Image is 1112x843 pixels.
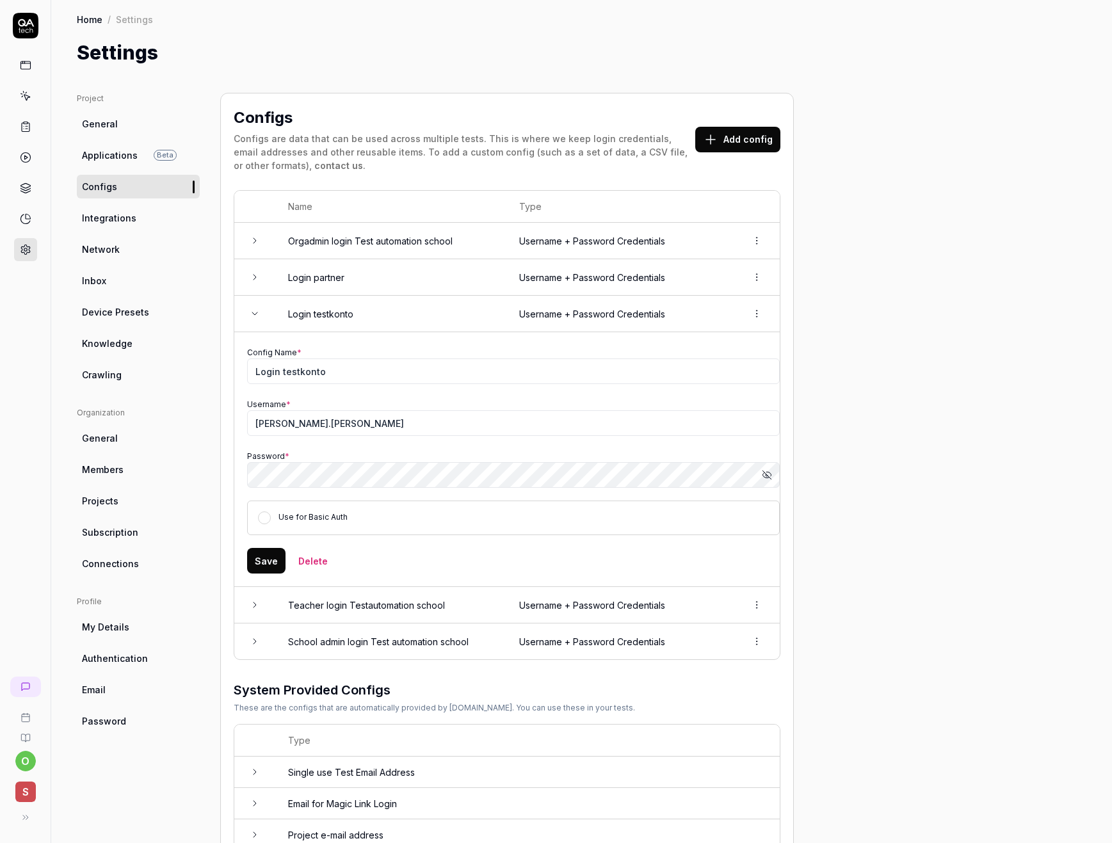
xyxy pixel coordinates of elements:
label: Config Name [247,348,302,357]
td: Username + Password Credentials [506,296,734,332]
div: Project [77,93,200,104]
a: Projects [77,489,200,513]
th: Type [275,725,780,757]
span: Beta [154,150,177,161]
label: Password [247,451,289,461]
td: Username + Password Credentials [506,623,734,659]
div: Profile [77,596,200,607]
a: Home [77,13,102,26]
span: Applications [82,149,138,162]
a: Password [77,709,200,733]
td: Teacher login Testautomation school [275,587,506,623]
label: Username [247,399,291,409]
a: ApplicationsBeta [77,143,200,167]
span: Crawling [82,368,122,381]
span: Projects [82,494,118,508]
div: Organization [77,407,200,419]
span: Device Presets [82,305,149,319]
span: Configs [82,180,117,193]
a: Connections [77,552,200,575]
td: Username + Password Credentials [506,587,734,623]
a: Crawling [77,363,200,387]
a: New conversation [10,677,41,697]
span: Network [82,243,120,256]
a: Book a call with us [5,702,45,723]
td: School admin login Test automation school [275,623,506,659]
td: Login partner [275,259,506,296]
td: Login testkonto [275,296,506,332]
td: Single use Test Email Address [275,757,780,788]
td: Username + Password Credentials [506,223,734,259]
h2: Configs [234,106,293,129]
span: Email [82,683,106,696]
span: Inbox [82,274,106,287]
span: General [82,431,118,445]
h3: System Provided Configs [234,680,635,700]
a: Authentication [77,646,200,670]
h1: Settings [77,38,158,67]
label: Use for Basic Auth [278,512,348,522]
th: Name [275,191,506,223]
span: Integrations [82,211,136,225]
div: / [108,13,111,26]
input: My Config [247,358,780,384]
th: Type [506,191,734,223]
span: S [15,782,36,802]
td: Orgadmin login Test automation school [275,223,506,259]
span: Subscription [82,526,138,539]
a: Configs [77,175,200,198]
a: Members [77,458,200,481]
a: Subscription [77,520,200,544]
span: Knowledge [82,337,133,350]
button: Add config [695,127,780,152]
span: Connections [82,557,139,570]
a: Integrations [77,206,200,230]
a: Inbox [77,269,200,293]
div: These are the configs that are automatically provided by [DOMAIN_NAME]. You can use these in your... [234,702,635,714]
span: General [82,117,118,131]
a: Network [77,237,200,261]
button: S [5,771,45,805]
span: Authentication [82,652,148,665]
a: Email [77,678,200,702]
a: My Details [77,615,200,639]
button: Save [247,548,286,574]
a: General [77,426,200,450]
span: Password [82,714,126,728]
td: Username + Password Credentials [506,259,734,296]
span: Members [82,463,124,476]
td: Email for Magic Link Login [275,788,780,819]
button: Delete [291,548,335,574]
a: General [77,112,200,136]
span: My Details [82,620,129,634]
a: contact us [314,160,363,171]
a: Documentation [5,723,45,743]
div: Settings [116,13,153,26]
a: Knowledge [77,332,200,355]
a: Device Presets [77,300,200,324]
button: o [15,751,36,771]
div: Configs are data that can be used across multiple tests. This is where we keep login credentials,... [234,132,695,172]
